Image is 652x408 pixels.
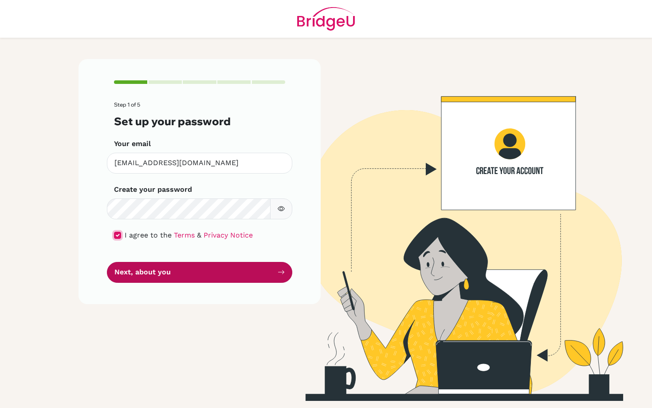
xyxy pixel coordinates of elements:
[107,153,292,174] input: Insert your email*
[114,184,192,195] label: Create your password
[204,231,253,239] a: Privacy Notice
[125,231,172,239] span: I agree to the
[114,101,140,108] span: Step 1 of 5
[114,115,285,128] h3: Set up your password
[197,231,201,239] span: &
[114,139,151,149] label: Your email
[107,262,292,283] button: Next, about you
[174,231,195,239] a: Terms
